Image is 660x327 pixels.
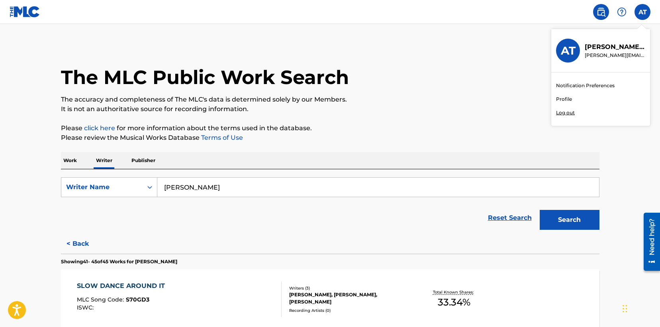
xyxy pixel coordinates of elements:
[433,289,476,295] p: Total Known Shares:
[617,7,627,17] img: help
[61,95,599,104] p: The accuracy and completeness of The MLC's data is determined solely by our Members.
[66,182,138,192] div: Writer Name
[623,297,627,321] div: Drag
[289,291,409,305] div: [PERSON_NAME], [PERSON_NAME], [PERSON_NAME]
[484,209,536,227] a: Reset Search
[438,295,470,309] span: 33.34 %
[94,152,115,169] p: Writer
[289,285,409,291] div: Writers ( 3 )
[61,104,599,114] p: It is not an authoritative source for recording information.
[61,258,177,265] p: Showing 41 - 45 of 45 Works for [PERSON_NAME]
[61,123,599,133] p: Please for more information about the terms used in the database.
[585,52,645,59] p: aubrey@aubreytoone.com
[556,96,572,103] a: Profile
[77,304,96,311] span: ISWC :
[620,289,660,327] iframe: Chat Widget
[556,109,575,116] p: Log out
[61,133,599,143] p: Please review the Musical Works Database
[61,65,349,89] h1: The MLC Public Work Search
[84,124,115,132] a: click here
[129,152,158,169] p: Publisher
[540,210,599,230] button: Search
[561,44,576,58] h3: AT
[593,4,609,20] a: Public Search
[126,296,149,303] span: S70GD3
[614,4,630,20] div: Help
[61,177,599,234] form: Search Form
[596,7,606,17] img: search
[61,152,79,169] p: Work
[77,296,126,303] span: MLC Song Code :
[635,4,650,20] div: User Menu
[585,42,645,52] p: Aubrey Toone
[638,209,660,274] iframe: Resource Center
[61,234,109,254] button: < Back
[289,307,409,313] div: Recording Artists ( 0 )
[10,6,40,18] img: MLC Logo
[200,134,243,141] a: Terms of Use
[77,281,169,291] div: SLOW DANCE AROUND IT
[556,82,615,89] a: Notification Preferences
